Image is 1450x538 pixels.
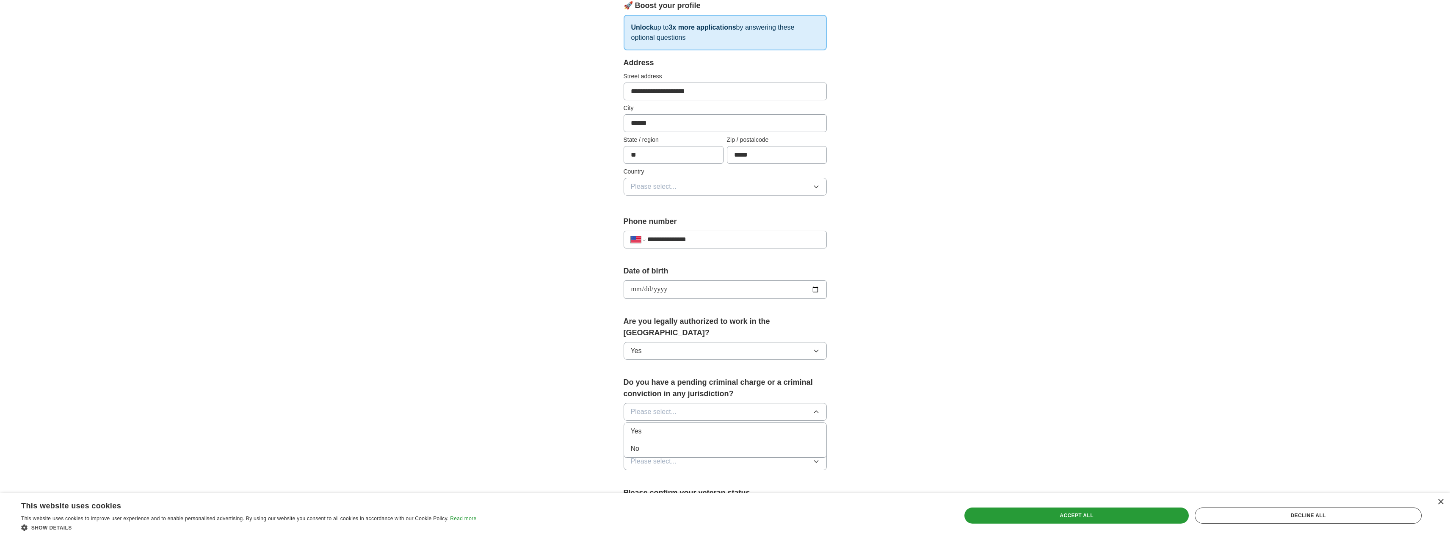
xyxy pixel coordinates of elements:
label: Country [624,167,827,176]
span: No [631,444,639,454]
span: Yes [631,426,642,436]
button: Yes [624,342,827,360]
span: Show details [31,525,72,531]
div: Close [1437,499,1444,505]
button: Please select... [624,178,827,196]
p: up to by answering these optional questions [624,15,827,50]
label: Do you have a pending criminal charge or a criminal conviction in any jurisdiction? [624,377,827,400]
span: Please select... [631,456,677,466]
span: Please select... [631,407,677,417]
strong: 3x more applications [668,24,736,31]
div: Accept all [964,508,1189,524]
a: Read more, opens a new window [450,516,476,521]
button: Please select... [624,403,827,421]
span: This website uses cookies to improve user experience and to enable personalised advertising. By u... [21,516,449,521]
label: Street address [624,72,827,81]
label: City [624,104,827,113]
span: Yes [631,346,642,356]
label: Date of birth [624,265,827,277]
button: Please select... [624,452,827,470]
strong: Unlock [631,24,654,31]
span: Please select... [631,182,677,192]
div: Show details [21,523,476,532]
label: Zip / postalcode [727,135,827,144]
label: State / region [624,135,724,144]
label: Phone number [624,216,827,227]
div: This website uses cookies [21,498,455,511]
label: Are you legally authorized to work in the [GEOGRAPHIC_DATA]? [624,316,827,339]
div: Decline all [1195,508,1422,524]
div: Address [624,57,827,69]
label: Please confirm your veteran status [624,487,827,499]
